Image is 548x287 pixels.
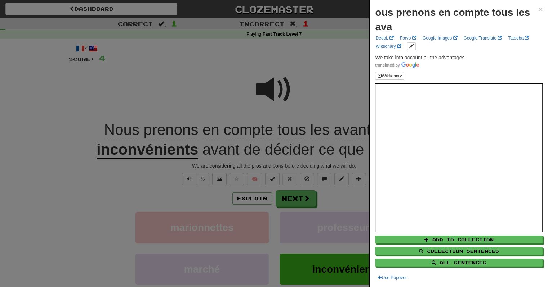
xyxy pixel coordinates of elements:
[375,259,543,266] button: All Sentences
[375,274,409,282] button: Use Popover
[506,34,531,42] a: Tatoeba
[538,5,543,13] button: Close
[407,42,416,50] button: edit links
[398,34,419,42] a: Forvo
[375,236,543,243] button: Add to Collection
[373,42,403,50] a: Wiktionary
[375,62,419,68] img: Color short
[375,247,543,255] button: Collection Sentences
[420,34,460,42] a: Google Images
[538,5,543,13] span: ×
[373,34,396,42] a: DeepL
[375,72,404,80] button: Wiktionary
[375,7,530,32] strong: ous prenons en compte tous les ava
[375,55,464,60] span: We take into account all the advantages
[461,34,504,42] a: Google Translate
